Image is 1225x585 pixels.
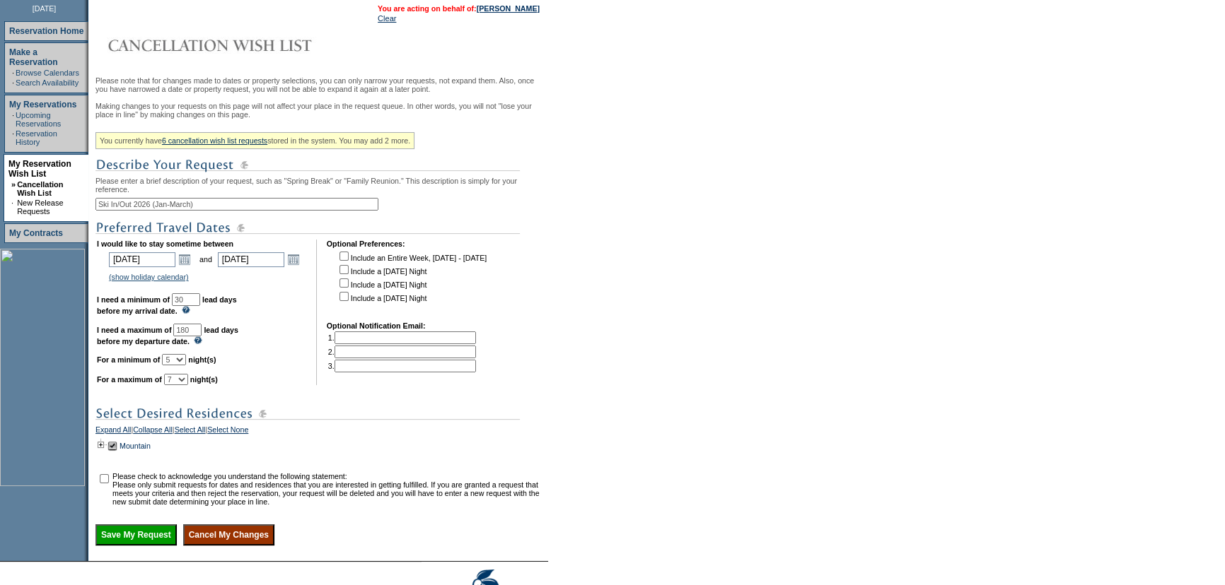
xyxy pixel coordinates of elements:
b: I need a minimum of [97,295,170,304]
div: Please note that for changes made to dates or property selections, you can only narrow your reque... [95,76,545,545]
a: Search Availability [16,78,79,87]
a: My Reservation Wish List [8,159,71,179]
input: Date format: M/D/Y. Shortcut keys: [T] for Today. [UP] or [.] for Next Day. [DOWN] or [,] for Pre... [109,252,175,267]
a: Browse Calendars [16,69,79,77]
input: Save My Request [95,524,177,545]
span: [DATE] [33,4,57,13]
a: Make a Reservation [9,47,58,67]
a: New Release Requests [17,199,63,215]
a: Expand All [95,425,131,438]
td: · [12,111,14,128]
td: and [197,249,214,269]
td: · [12,129,14,146]
td: Include an Entire Week, [DATE] - [DATE] Include a [DATE] Night Include a [DATE] Night Include a [... [337,249,487,312]
img: Cancellation Wish List [95,31,378,59]
b: lead days before my arrival date. [97,295,237,315]
td: · [12,69,14,77]
b: night(s) [188,355,216,364]
a: Clear [378,14,396,23]
a: Collapse All [133,425,173,438]
td: 1. [328,331,476,344]
a: Upcoming Reservations [16,111,61,128]
b: night(s) [190,375,218,384]
a: Select All [175,425,206,438]
a: My Contracts [9,228,63,238]
a: Reservation History [16,129,57,146]
input: Cancel My Changes [183,524,274,545]
a: Open the calendar popup. [177,252,192,267]
a: Open the calendar popup. [286,252,301,267]
a: Mountain [120,442,151,450]
div: | | | [95,425,545,438]
td: · [11,199,16,215]
b: For a maximum of [97,375,162,384]
img: questionMark_lightBlue.gif [194,336,202,344]
a: 6 cancellation wish list requests [162,136,267,145]
td: Please check to acknowledge you understand the following statement: Please only submit requests f... [112,472,543,506]
div: You currently have stored in the system. You may add 2 more. [95,132,414,149]
a: My Reservations [9,100,76,110]
a: Reservation Home [9,26,83,36]
td: · [12,78,14,87]
a: (show holiday calendar) [109,273,189,281]
b: I would like to stay sometime between [97,240,233,248]
b: » [11,180,16,189]
b: Optional Notification Email: [327,321,426,330]
b: For a minimum of [97,355,160,364]
a: [PERSON_NAME] [477,4,540,13]
a: Select None [207,425,248,438]
td: 3. [328,360,476,372]
input: Date format: M/D/Y. Shortcut keys: [T] for Today. [UP] or [.] for Next Day. [DOWN] or [,] for Pre... [218,252,284,267]
img: questionMark_lightBlue.gif [182,306,190,314]
b: I need a maximum of [97,326,171,334]
a: Cancellation Wish List [17,180,63,197]
b: lead days before my departure date. [97,326,238,345]
span: You are acting on behalf of: [378,4,540,13]
td: 2. [328,345,476,358]
b: Optional Preferences: [327,240,405,248]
